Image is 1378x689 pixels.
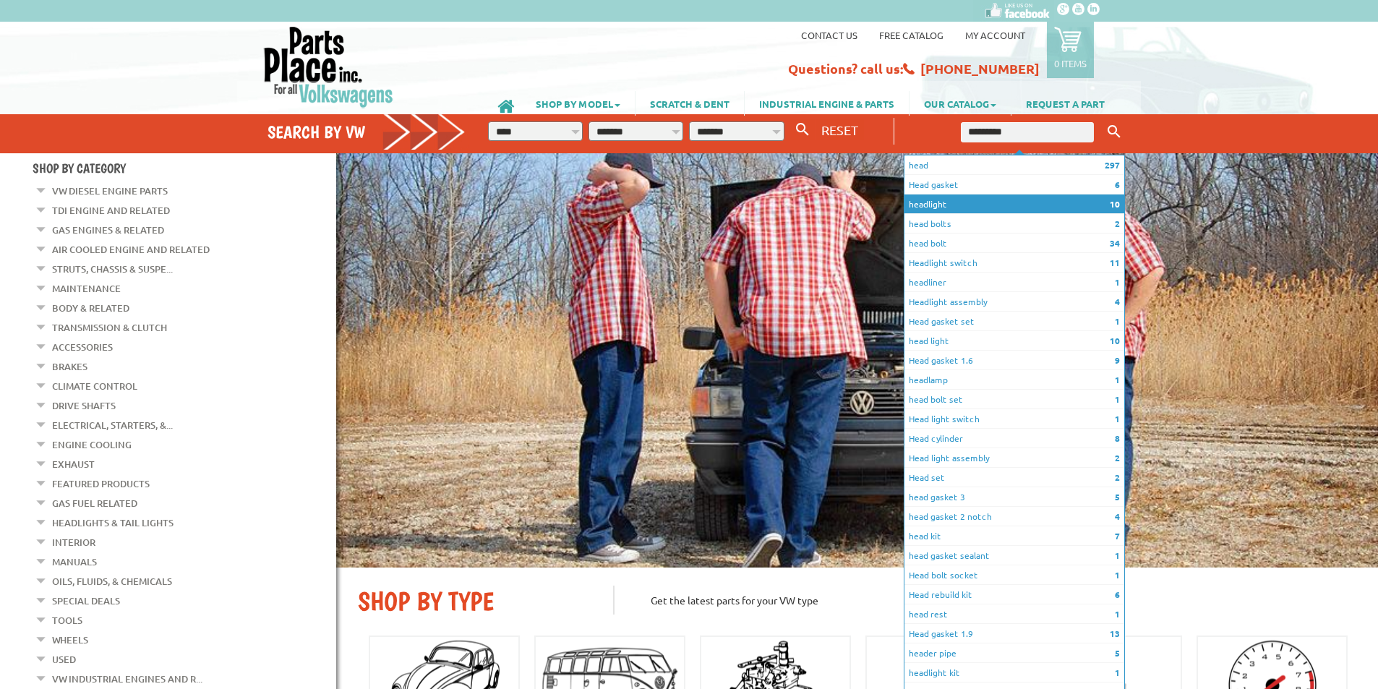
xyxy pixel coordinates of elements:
[904,546,1124,565] li: head gasket sealant
[904,331,1124,351] li: head light
[1115,588,1120,601] span: 6
[52,318,167,337] a: Transmission & Clutch
[910,91,1011,116] a: OUR CATALOG
[816,119,864,140] button: RESET
[52,435,132,454] a: Engine Cooling
[52,201,170,220] a: TDI Engine and Related
[52,572,172,591] a: Oils, Fluids, & Chemicals
[635,91,744,116] a: SCRATCH & DENT
[879,29,943,41] a: Free Catalog
[1115,490,1120,503] span: 5
[336,153,1378,568] img: First slide [900x500]
[268,121,466,142] h4: Search by VW
[1115,432,1120,445] span: 8
[1115,471,1120,484] span: 2
[52,591,120,610] a: Special Deals
[904,390,1124,409] li: head bolt set
[1115,607,1120,620] span: 1
[52,279,121,298] a: Maintenance
[52,338,113,356] a: Accessories
[52,533,95,552] a: Interior
[745,91,909,116] a: INDUSTRIAL ENGINE & PARTS
[904,175,1124,194] li: Head gasket
[1115,529,1120,542] span: 7
[52,221,164,239] a: Gas Engines & Related
[1047,22,1094,78] a: 0 items
[904,194,1124,214] li: headlight
[1115,646,1120,659] span: 5
[1110,197,1120,210] span: 10
[904,234,1124,253] li: head bolt
[1115,412,1120,425] span: 1
[1103,120,1125,144] button: Keyword Search
[904,292,1124,312] li: Headlight assembly
[1110,334,1120,347] span: 10
[904,468,1124,487] li: Head set
[52,513,174,532] a: Headlights & Tail Lights
[904,273,1124,292] li: headliner
[904,429,1124,448] li: Head cylinder
[33,161,336,176] h4: Shop By Category
[52,299,129,317] a: Body & Related
[1115,314,1120,328] span: 1
[965,29,1025,41] a: My Account
[904,487,1124,507] li: head gasket 3
[904,409,1124,429] li: Head light switch
[52,260,173,278] a: Struts, Chassis & Suspe...
[52,181,168,200] a: VW Diesel Engine Parts
[790,119,815,140] button: Search By VW...
[904,370,1124,390] li: headlamp
[904,507,1124,526] li: head gasket 2 notch
[52,455,95,474] a: Exhaust
[904,643,1124,663] li: header pipe
[1054,57,1087,69] p: 0 items
[613,586,1356,615] p: Get the latest parts for your VW type
[262,25,395,108] img: Parts Place Inc!
[52,377,137,395] a: Climate Control
[821,122,858,137] span: RESET
[904,448,1124,468] li: Head light assembly
[904,155,1124,175] li: head
[52,474,150,493] a: Featured Products
[1110,236,1120,249] span: 34
[1115,510,1120,523] span: 4
[1115,295,1120,308] span: 4
[358,586,591,617] h2: SHOP BY TYPE
[52,611,82,630] a: Tools
[52,396,116,415] a: Drive Shafts
[1115,451,1120,464] span: 2
[52,416,173,435] a: Electrical, Starters, &...
[904,604,1124,624] li: head rest
[1115,217,1120,230] span: 2
[1110,256,1120,269] span: 11
[1105,158,1120,171] span: 297
[52,240,210,259] a: Air Cooled Engine and Related
[52,630,88,649] a: Wheels
[1115,393,1120,406] span: 1
[52,494,137,513] a: Gas Fuel Related
[904,565,1124,585] li: Head bolt socket
[904,585,1124,604] li: Head rebuild kit
[521,91,635,116] a: SHOP BY MODEL
[904,624,1124,643] li: Head gasket 1.9
[904,526,1124,546] li: head kit
[52,357,87,376] a: Brakes
[1011,91,1119,116] a: REQUEST A PART
[1115,549,1120,562] span: 1
[904,351,1124,370] li: Head gasket 1.6
[1115,178,1120,191] span: 6
[1115,354,1120,367] span: 9
[52,669,202,688] a: VW Industrial Engines and R...
[904,312,1124,331] li: Head gasket set
[1115,568,1120,581] span: 1
[1115,275,1120,288] span: 1
[801,29,857,41] a: Contact us
[1115,373,1120,386] span: 1
[904,253,1124,273] li: Headlight switch
[1115,666,1120,679] span: 1
[52,650,76,669] a: Used
[904,663,1124,682] li: headlight kit
[52,552,97,571] a: Manuals
[904,214,1124,234] li: head bolts
[1110,627,1120,640] span: 13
